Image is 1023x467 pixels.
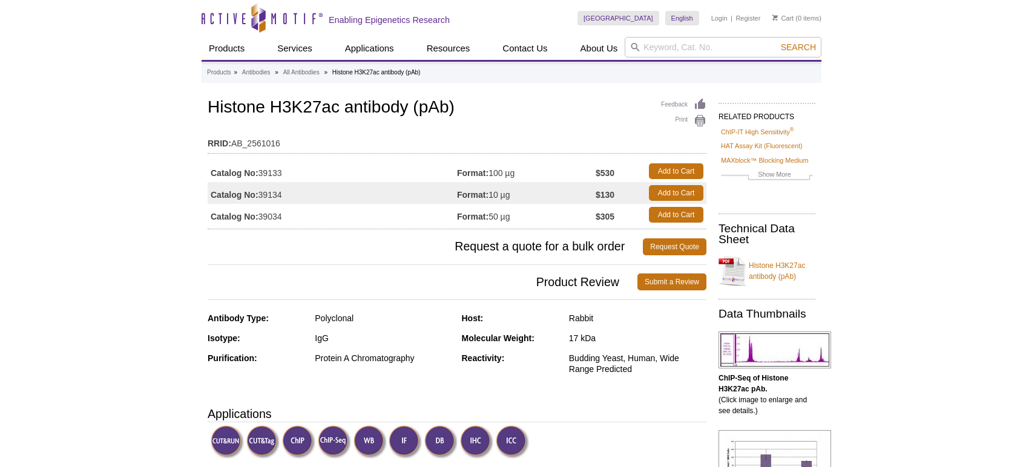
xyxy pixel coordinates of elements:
[643,238,706,255] a: Request Quote
[389,425,422,459] img: Immunofluorescence Validated
[208,405,706,423] h3: Applications
[573,37,625,60] a: About Us
[275,69,278,76] li: »
[637,273,706,290] a: Submit a Review
[596,211,614,222] strong: $305
[649,185,703,201] a: Add to Cart
[721,155,809,166] a: MAXblock™ Blocking Medium
[207,67,231,78] a: Products
[318,425,351,459] img: ChIP-Seq Validated
[649,207,703,223] a: Add to Cart
[211,168,258,178] strong: Catalog No:
[577,11,659,25] a: [GEOGRAPHIC_DATA]
[665,11,699,25] a: English
[596,189,614,200] strong: $130
[332,69,421,76] li: Histone H3K27ac antibody (pAb)
[208,238,643,255] span: Request a quote for a bulk order
[460,425,493,459] img: Immunohistochemistry Validated
[242,67,271,78] a: Antibodies
[719,103,815,125] h2: RELATED PRODUCTS
[721,126,794,137] a: ChIP-IT High Sensitivity®
[324,69,327,76] li: »
[719,223,815,245] h2: Technical Data Sheet
[457,160,596,182] td: 100 µg
[596,168,614,178] strong: $530
[354,425,387,459] img: Western Blot Validated
[457,168,488,178] strong: Format:
[661,98,706,111] a: Feedback
[719,253,815,289] a: Histone H3K27ac antibody (pAb)
[625,37,821,57] input: Keyword, Cat. No.
[719,309,815,319] h2: Data Thumbnails
[208,273,637,290] span: Product Review
[719,331,831,368] img: Histone H3K27ac antibody (pAb) tested by ChIP-Seq.
[208,333,240,343] strong: Isotype:
[772,11,821,25] li: (0 items)
[283,67,320,78] a: All Antibodies
[246,425,280,459] img: CUT&Tag Validated
[211,189,258,200] strong: Catalog No:
[211,425,244,459] img: CUT&RUN Validated
[569,333,706,344] div: 17 kDa
[457,211,488,222] strong: Format:
[234,69,237,76] li: »
[457,189,488,200] strong: Format:
[462,353,505,363] strong: Reactivity:
[208,353,257,363] strong: Purification:
[457,182,596,204] td: 10 µg
[462,333,535,343] strong: Molecular Weight:
[211,211,258,222] strong: Catalog No:
[208,98,706,119] h1: Histone H3K27ac antibody (pAb)
[208,182,457,204] td: 39134
[721,169,813,183] a: Show More
[315,333,452,344] div: IgG
[496,425,529,459] img: Immunocytochemistry Validated
[790,126,794,132] sup: ®
[419,37,478,60] a: Resources
[777,42,820,53] button: Search
[315,353,452,364] div: Protein A Chromatography
[711,14,728,22] a: Login
[329,15,450,25] h2: Enabling Epigenetics Research
[208,204,457,226] td: 39034
[270,37,320,60] a: Services
[208,138,231,149] strong: RRID:
[781,42,816,52] span: Search
[772,15,778,21] img: Your Cart
[735,14,760,22] a: Register
[731,11,732,25] li: |
[772,14,794,22] a: Cart
[457,204,596,226] td: 50 µg
[719,374,788,393] b: ChIP-Seq of Histone H3K27ac pAb.
[282,425,315,459] img: ChIP Validated
[424,425,458,459] img: Dot Blot Validated
[649,163,703,179] a: Add to Cart
[495,37,554,60] a: Contact Us
[315,313,452,324] div: Polyclonal
[569,353,706,374] div: Budding Yeast, Human, Wide Range Predicted
[202,37,252,60] a: Products
[208,313,269,323] strong: Antibody Type:
[661,114,706,128] a: Print
[721,140,803,151] a: HAT Assay Kit (Fluorescent)
[569,313,706,324] div: Rabbit
[208,131,706,150] td: AB_2561016
[208,160,457,182] td: 39133
[338,37,401,60] a: Applications
[462,313,484,323] strong: Host:
[719,373,815,416] p: (Click image to enlarge and see details.)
